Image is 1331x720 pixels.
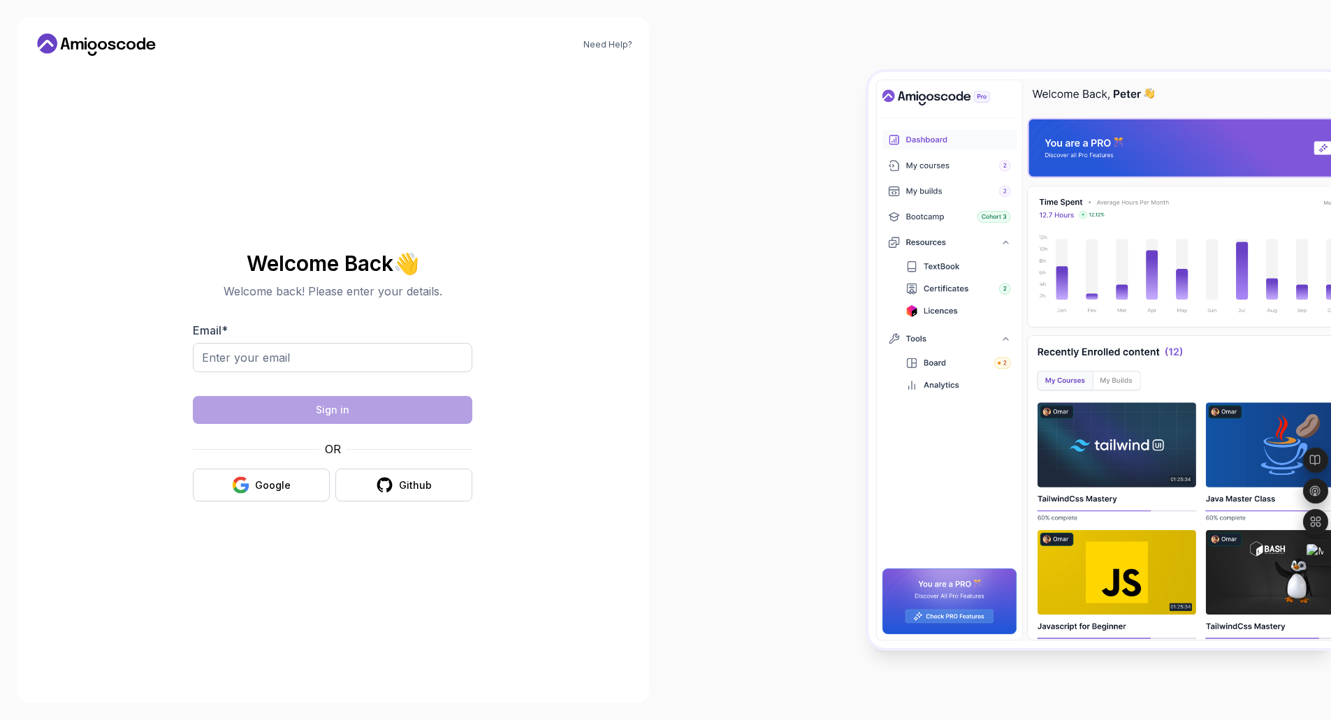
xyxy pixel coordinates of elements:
[399,478,432,492] div: Github
[316,403,349,417] div: Sign in
[193,343,472,372] input: Enter your email
[193,283,472,300] p: Welcome back! Please enter your details.
[583,39,632,50] a: Need Help?
[325,441,341,457] p: OR
[193,252,472,274] h2: Welcome Back
[34,34,159,56] a: Home link
[868,72,1331,648] img: Amigoscode Dashboard
[255,478,291,492] div: Google
[193,323,228,337] label: Email *
[193,469,330,501] button: Google
[392,251,421,277] span: 👋
[193,396,472,424] button: Sign in
[335,469,472,501] button: Github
